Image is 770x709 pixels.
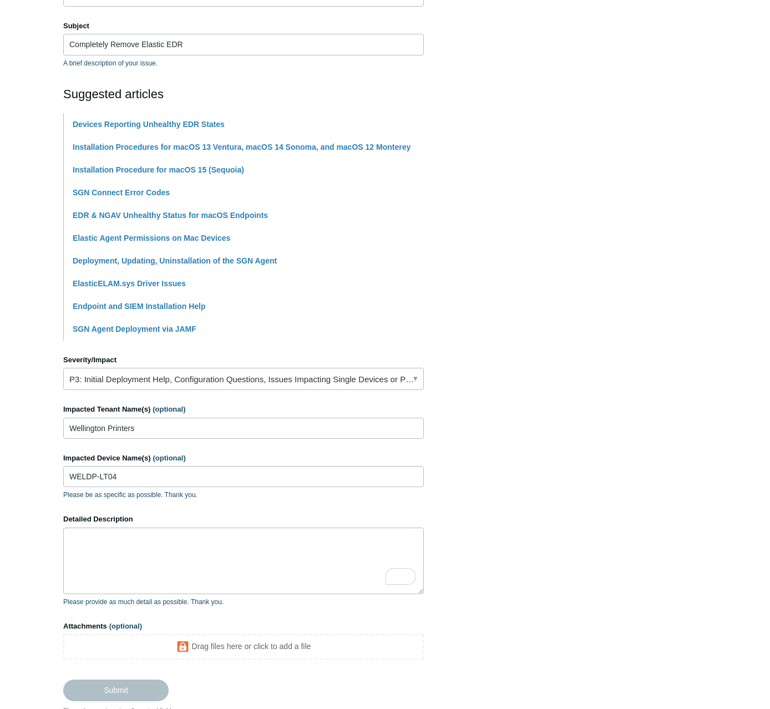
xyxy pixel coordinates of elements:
p: Please provide as much detail as possible. Thank you. [63,597,424,607]
h2: Suggested articles [63,85,424,103]
a: Endpoint and SIEM Installation Help [73,302,206,311]
span: (optional) [153,405,185,413]
a: ElasticELAM.sys Driver Issues [73,279,186,288]
a: SGN Agent Deployment via JAMF [73,325,196,333]
span: (optional) [153,454,186,462]
label: Severity/Impact [63,354,424,366]
a: EDR & NGAV Unhealthy Status for macOS Endpoints [73,211,268,220]
label: Subject [63,21,424,32]
input: Submit [63,680,169,701]
a: P3: Initial Deployment Help, Configuration Questions, Issues Impacting Single Devices or Past Out... [63,368,424,390]
a: Installation Procedure for macOS 15 (Sequoia) [73,165,244,174]
a: SGN Connect Error Codes [73,188,170,197]
a: Elastic Agent Permissions on Mac Devices [73,234,230,242]
a: Deployment, Updating, Uninstallation of the SGN Agent [73,256,277,265]
p: A brief description of your issue. [63,58,424,68]
label: Detailed Description [63,514,424,525]
label: Impacted Tenant Name(s) [63,404,424,415]
textarea: To enrich screen reader interactions, please activate Accessibility in Grammarly extension settings [63,528,424,594]
a: Installation Procedures for macOS 13 Ventura, macOS 14 Sonoma, and macOS 12 Monterey [73,143,411,151]
label: Impacted Device Name(s) [63,453,424,464]
a: Devices Reporting Unhealthy EDR States [73,120,225,129]
p: Please be as specific as possible. Thank you. [63,490,424,500]
label: Attachments [63,621,424,632]
span: (optional) [109,622,142,630]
